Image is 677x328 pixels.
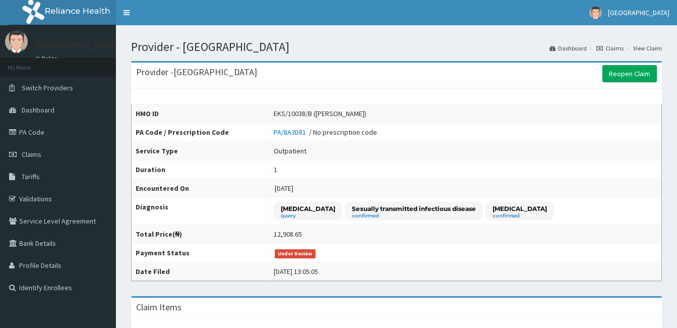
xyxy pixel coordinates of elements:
span: Under Review [275,249,316,258]
span: Dashboard [22,105,54,115]
div: [DATE] 13:05:05 [274,266,318,277]
span: [DATE] [275,184,293,193]
p: [MEDICAL_DATA] [281,204,335,213]
a: Claims [596,44,624,52]
th: PA Code / Prescription Code [132,123,270,142]
span: [GEOGRAPHIC_DATA] [608,8,669,17]
small: query [281,213,335,218]
span: Tariffs [22,172,40,181]
a: Dashboard [549,44,587,52]
h3: Claim Items [136,303,181,312]
p: [MEDICAL_DATA] [493,204,547,213]
th: Total Price(₦) [132,225,270,244]
div: Outpatient [274,146,306,156]
h1: Provider - [GEOGRAPHIC_DATA] [131,40,662,53]
th: Diagnosis [132,198,270,225]
th: Duration [132,160,270,179]
a: View Claim [633,44,662,52]
small: confirmed [352,213,476,218]
div: 1 [274,165,277,175]
img: User Image [589,7,602,19]
th: Date Filed [132,262,270,281]
th: Service Type [132,142,270,160]
a: Online [35,55,59,62]
a: PA/8A3D81 [274,128,309,137]
th: Encountered On [132,179,270,198]
span: Claims [22,150,41,159]
div: 12,908.65 [274,229,302,239]
th: HMO ID [132,104,270,123]
h3: Provider - [GEOGRAPHIC_DATA] [136,68,257,77]
img: User Image [5,30,28,53]
span: Switch Providers [22,83,73,92]
th: Payment Status [132,244,270,262]
div: EKS/10038/B ([PERSON_NAME]) [274,108,366,119]
p: Sexually transmitted infectious disease [352,204,476,213]
a: Reopen Claim [602,65,657,82]
small: confirmed [493,213,547,218]
p: [GEOGRAPHIC_DATA] [35,41,118,50]
div: / No prescription code [274,127,377,137]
